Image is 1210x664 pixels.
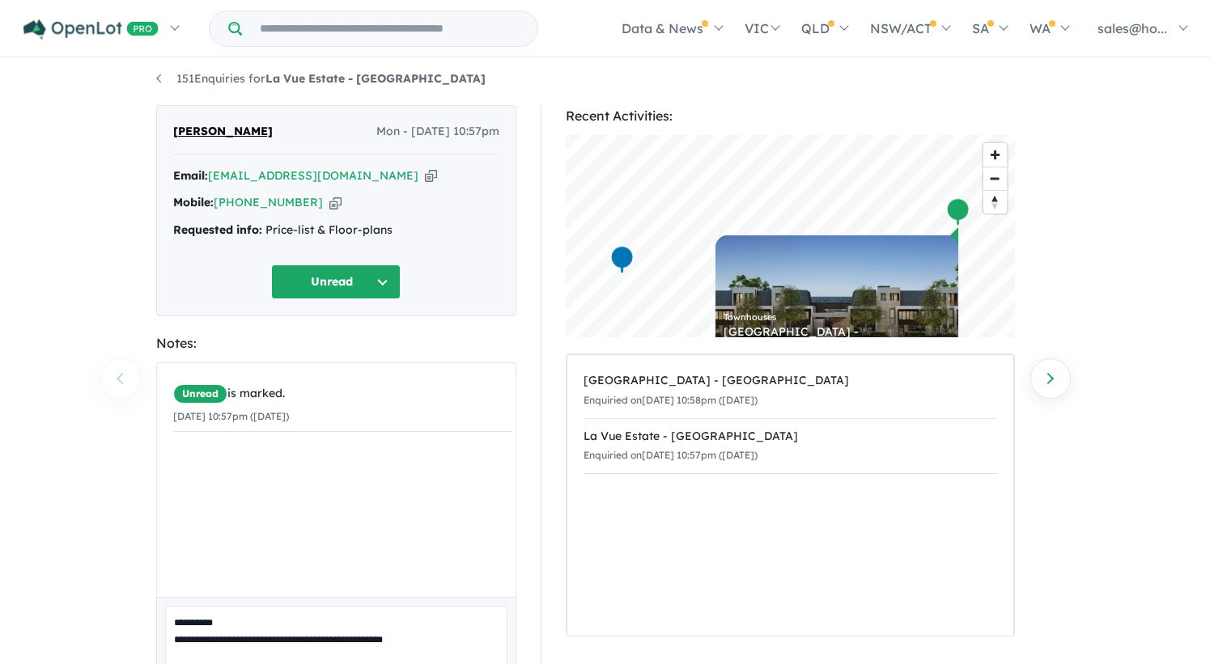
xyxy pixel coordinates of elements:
button: Copy [329,194,342,211]
img: Openlot PRO Logo White [23,19,159,40]
span: Unread [173,384,227,404]
strong: Requested info: [173,222,262,237]
span: Reset bearing to north [983,191,1007,214]
div: [GEOGRAPHIC_DATA] - [GEOGRAPHIC_DATA] [724,326,950,349]
input: Try estate name, suburb, builder or developer [245,11,534,46]
strong: Mobile: [173,195,214,209]
a: Townhouses [GEOGRAPHIC_DATA] - [GEOGRAPHIC_DATA] [715,235,958,357]
div: [GEOGRAPHIC_DATA] - [GEOGRAPHIC_DATA] [584,371,997,391]
small: [DATE] 10:57pm ([DATE]) [173,410,289,422]
div: Recent Activities: [566,105,1015,127]
span: sales@ho... [1097,20,1167,36]
a: La Vue Estate - [GEOGRAPHIC_DATA]Enquiried on[DATE] 10:57pm ([DATE]) [584,418,997,475]
button: Zoom in [983,143,1007,167]
strong: La Vue Estate - [GEOGRAPHIC_DATA] [265,71,486,86]
button: Zoom out [983,167,1007,190]
a: [GEOGRAPHIC_DATA] - [GEOGRAPHIC_DATA]Enquiried on[DATE] 10:58pm ([DATE]) [584,363,997,419]
button: Copy [425,167,437,184]
div: Price-list & Floor-plans [173,221,499,240]
a: [PHONE_NUMBER] [214,195,323,209]
nav: breadcrumb [156,70,1055,89]
a: [EMAIL_ADDRESS][DOMAIN_NAME] [208,168,418,183]
div: Map marker [609,245,634,275]
span: Mon - [DATE] 10:57pm [376,122,499,142]
canvas: Map [566,135,1015,337]
button: Unread [271,264,401,299]
a: 151Enquiries forLa Vue Estate - [GEOGRAPHIC_DATA] [156,71,486,86]
div: is marked. [173,384,512,404]
small: Enquiried on [DATE] 10:58pm ([DATE]) [584,394,758,406]
span: Zoom out [983,167,1007,190]
button: Reset bearing to north [983,190,1007,214]
div: Townhouses [724,313,950,322]
strong: Email: [173,168,208,183]
div: Notes: [156,332,516,354]
div: La Vue Estate - [GEOGRAPHIC_DATA] [584,427,997,446]
small: Enquiried on [DATE] 10:57pm ([DATE]) [584,449,758,461]
div: Map marker [945,197,970,227]
span: [PERSON_NAME] [173,122,273,142]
